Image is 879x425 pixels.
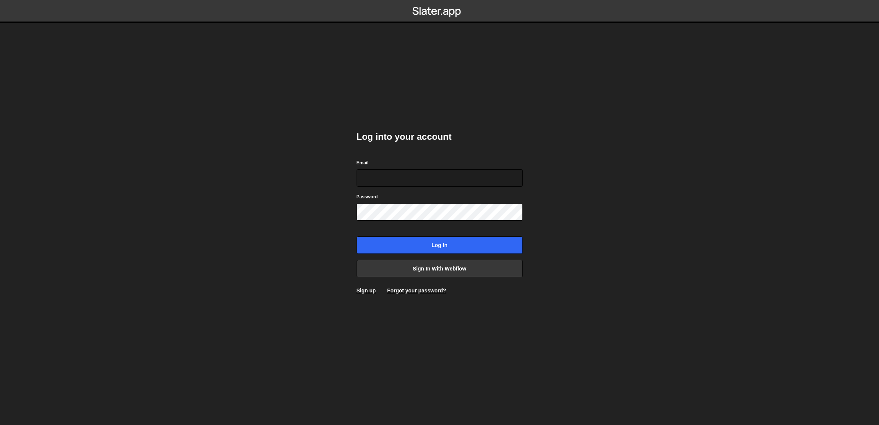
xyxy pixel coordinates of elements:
[357,287,376,294] a: Sign up
[357,236,523,254] input: Log in
[357,159,369,167] label: Email
[387,287,446,294] a: Forgot your password?
[357,193,378,201] label: Password
[357,260,523,277] a: Sign in with Webflow
[357,131,523,143] h2: Log into your account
